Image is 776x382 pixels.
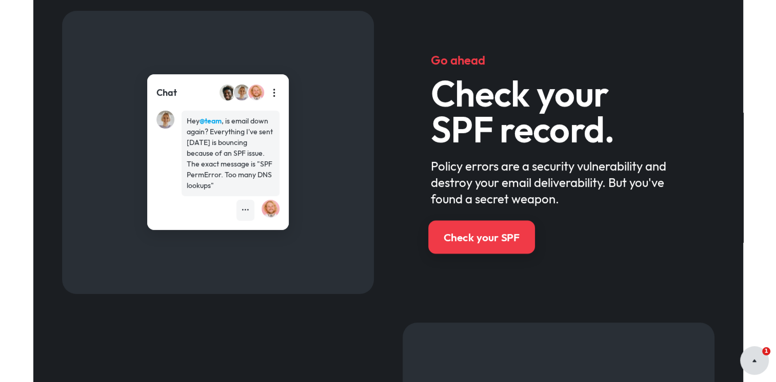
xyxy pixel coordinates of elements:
iframe: Intercom live chat [741,347,766,372]
div: Hey , is email down again? Everything I've sent [DATE] is bouncing because of an SPF issue. The e... [187,116,274,191]
span: 1 [762,347,770,355]
h5: Go ahead [431,52,686,68]
div: Policy errors are a security vulnerability and destroy your email deliverability. But you've foun... [431,158,686,207]
div: Check your SPF [443,230,520,245]
div: ••• [242,205,249,216]
a: Check your SPF [428,220,535,253]
iframe: Intercom notifications message [571,279,776,354]
strong: @team [200,116,222,125]
h3: Check your SPF record. [431,75,686,147]
div: Chat [156,86,177,99]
